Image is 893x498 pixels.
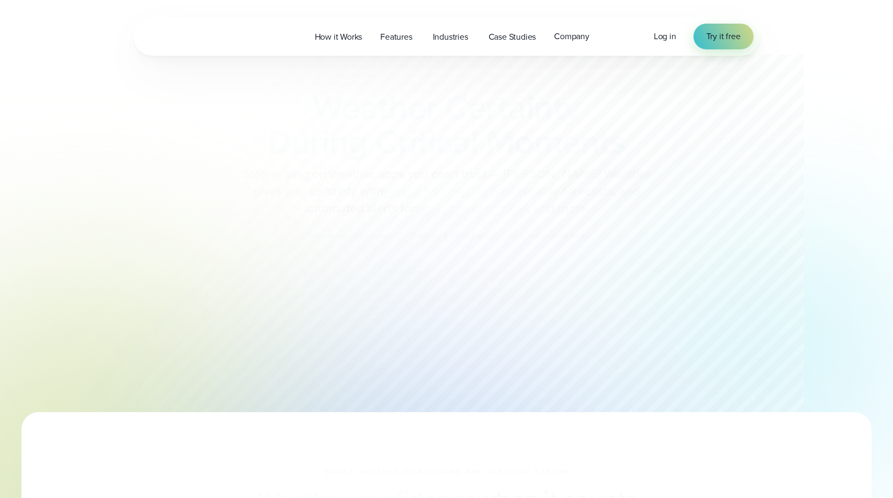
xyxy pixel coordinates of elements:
[706,30,741,43] span: Try it free
[315,31,363,43] span: How it Works
[693,24,754,49] a: Try it free
[433,31,468,43] span: Industries
[479,26,545,48] a: Case Studies
[554,30,589,43] span: Company
[654,30,676,42] span: Log in
[654,30,676,43] a: Log in
[306,26,372,48] a: How it Works
[380,31,412,43] span: Features
[489,31,536,43] span: Case Studies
